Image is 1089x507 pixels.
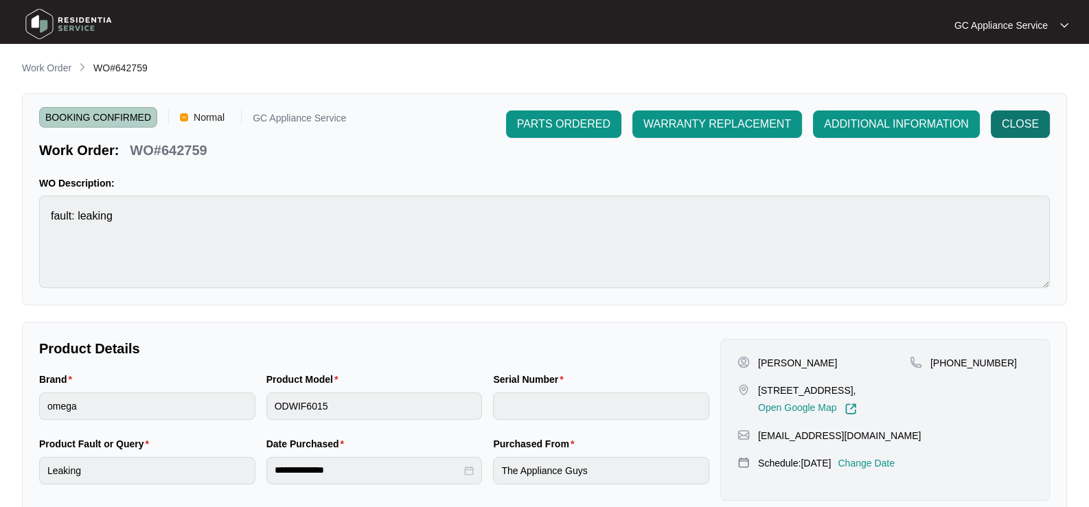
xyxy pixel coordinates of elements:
p: Change Date [838,456,895,470]
img: map-pin [737,429,750,441]
img: Vercel Logo [180,113,188,121]
span: PARTS ORDERED [517,116,610,132]
button: PARTS ORDERED [506,110,621,138]
span: CLOSE [1002,116,1039,132]
a: Work Order [19,61,74,76]
span: ADDITIONAL INFORMATION [824,116,969,132]
p: GC Appliance Service [954,19,1048,32]
input: Product Model [266,392,483,420]
label: Brand [39,373,78,386]
input: Serial Number [493,392,709,420]
img: map-pin [737,456,750,469]
p: [STREET_ADDRESS], [758,384,857,397]
span: Normal [188,107,230,128]
p: WO#642759 [130,141,207,160]
p: Work Order [22,61,71,75]
button: ADDITIONAL INFORMATION [813,110,980,138]
p: [PHONE_NUMBER] [930,356,1017,370]
img: map-pin [737,384,750,396]
img: dropdown arrow [1060,22,1068,29]
textarea: fault: leaking [39,196,1050,288]
input: Date Purchased [275,463,462,477]
p: GC Appliance Service [253,113,346,128]
button: WARRANTY REPLACEMENT [632,110,802,138]
span: WARRANTY REPLACEMENT [643,116,791,132]
input: Purchased From [493,457,709,484]
label: Product Fault or Query [39,437,154,451]
a: Open Google Map [758,403,857,415]
p: Product Details [39,339,709,358]
p: Work Order: [39,141,119,160]
label: Serial Number [493,373,569,386]
img: user-pin [737,356,750,368]
img: map-pin [910,356,922,368]
label: Date Purchased [266,437,349,451]
img: chevron-right [77,62,88,73]
span: BOOKING CONFIRMED [39,107,157,128]
input: Product Fault or Query [39,457,255,484]
img: Link-External [845,403,857,415]
label: Product Model [266,373,344,386]
label: Purchased From [493,437,580,451]
input: Brand [39,392,255,420]
img: residentia service logo [21,3,117,45]
p: Schedule: [DATE] [758,456,831,470]
span: WO#642759 [93,62,148,73]
p: WO Description: [39,176,1050,190]
button: CLOSE [991,110,1050,138]
p: [EMAIL_ADDRESS][DOMAIN_NAME] [758,429,921,443]
p: [PERSON_NAME] [758,356,837,370]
